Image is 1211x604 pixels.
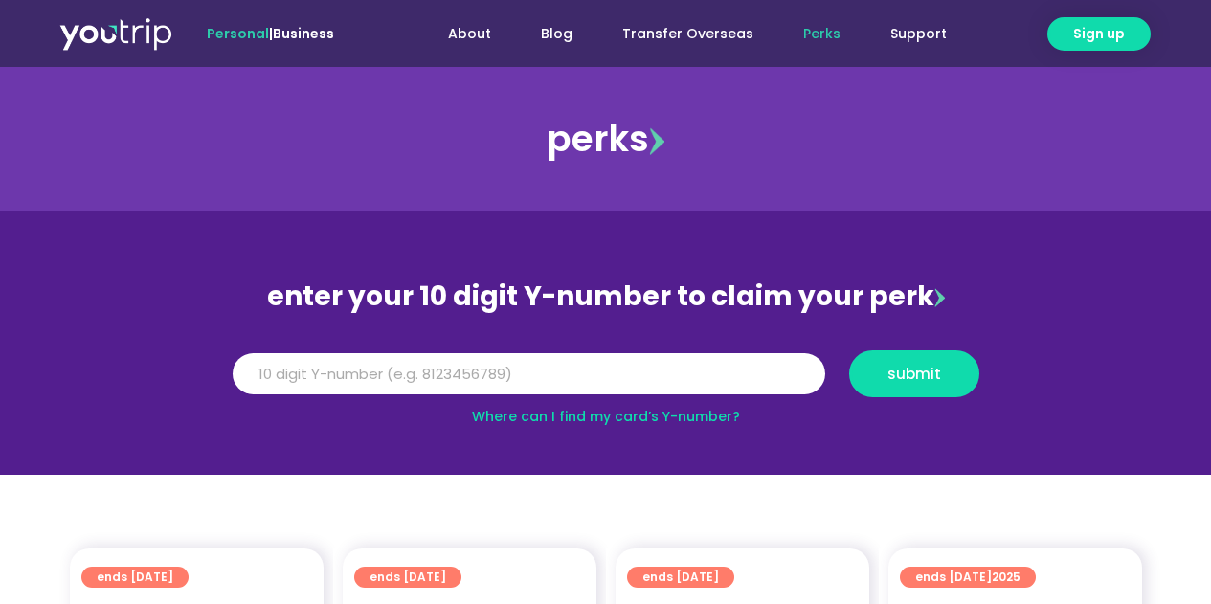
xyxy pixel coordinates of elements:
[97,567,173,588] span: ends [DATE]
[273,24,334,43] a: Business
[849,350,979,397] button: submit
[1073,24,1125,44] span: Sign up
[915,567,1020,588] span: ends [DATE]
[207,24,334,43] span: |
[887,367,941,381] span: submit
[900,567,1036,588] a: ends [DATE]2025
[423,16,516,52] a: About
[992,569,1020,585] span: 2025
[642,567,719,588] span: ends [DATE]
[370,567,446,588] span: ends [DATE]
[207,24,269,43] span: Personal
[516,16,597,52] a: Blog
[386,16,972,52] nav: Menu
[81,567,189,588] a: ends [DATE]
[865,16,972,52] a: Support
[472,407,740,426] a: Where can I find my card’s Y-number?
[233,350,979,412] form: Y Number
[233,353,825,395] input: 10 digit Y-number (e.g. 8123456789)
[1047,17,1151,51] a: Sign up
[223,272,989,322] div: enter your 10 digit Y-number to claim your perk
[597,16,778,52] a: Transfer Overseas
[354,567,461,588] a: ends [DATE]
[627,567,734,588] a: ends [DATE]
[778,16,865,52] a: Perks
